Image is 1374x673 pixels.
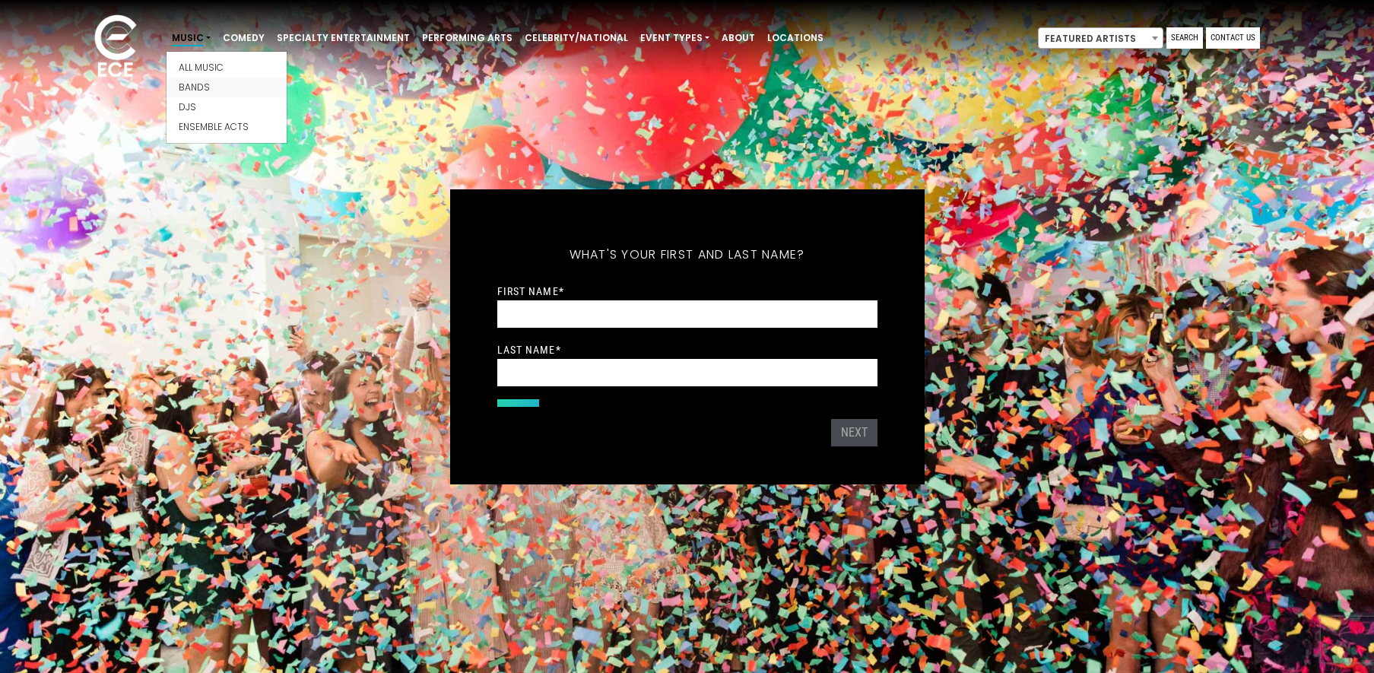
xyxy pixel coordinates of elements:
[167,58,287,78] a: All Music
[167,78,287,97] a: Bands
[497,284,564,298] label: First Name
[761,25,830,51] a: Locations
[634,25,716,51] a: Event Types
[1166,27,1203,49] a: Search
[167,97,287,117] a: Djs
[166,25,217,51] a: Music
[519,25,634,51] a: Celebrity/National
[1039,28,1163,49] span: Featured Artists
[217,25,271,51] a: Comedy
[271,25,416,51] a: Specialty Entertainment
[716,25,761,51] a: About
[1206,27,1260,49] a: Contact Us
[416,25,519,51] a: Performing Arts
[167,117,287,137] a: Ensemble Acts
[497,227,877,282] h5: What's your first and last name?
[1038,27,1163,49] span: Featured Artists
[497,343,561,357] label: Last Name
[78,11,154,84] img: ece_new_logo_whitev2-1.png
